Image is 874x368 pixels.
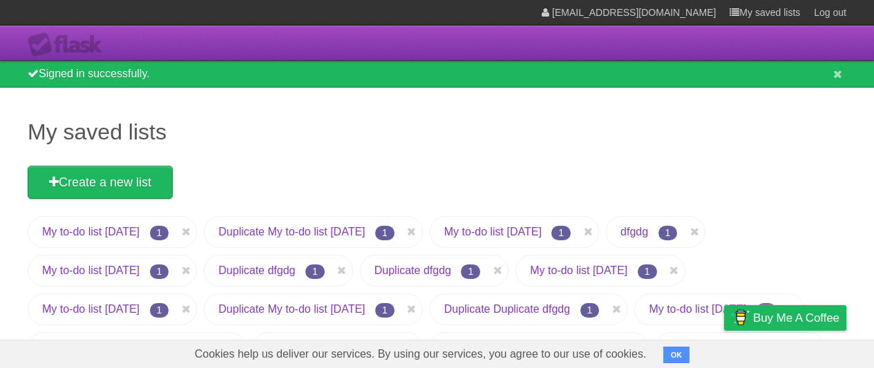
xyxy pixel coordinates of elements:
[731,306,750,329] img: Buy me a coffee
[580,303,600,318] span: 1
[638,264,657,279] span: 1
[375,303,395,318] span: 1
[374,264,451,276] a: Duplicate dfgdg
[150,303,169,318] span: 1
[461,264,480,279] span: 1
[150,226,169,240] span: 1
[620,226,648,238] a: dfgdg
[42,264,140,276] a: My to-do list [DATE]
[757,303,776,318] span: 1
[42,226,140,238] a: My to-do list [DATE]
[663,347,690,363] button: OK
[724,305,846,331] a: Buy me a coffee
[28,166,173,199] a: Create a new list
[42,303,140,315] a: My to-do list [DATE]
[658,226,678,240] span: 1
[305,264,325,279] span: 1
[753,306,839,330] span: Buy me a coffee
[150,264,169,279] span: 1
[28,32,111,57] div: Flask
[218,264,295,276] a: Duplicate dfgdg
[444,303,570,315] a: Duplicate Duplicate dfgdg
[649,303,746,315] a: My to-do list [DATE]
[28,115,846,148] h1: My saved lists
[218,226,365,238] a: Duplicate My to-do list [DATE]
[218,303,365,315] a: Duplicate My to-do list [DATE]
[530,264,627,276] a: My to-do list [DATE]
[181,340,661,368] span: Cookies help us deliver our services. By using our services, you agree to our use of cookies.
[551,226,571,240] span: 1
[444,226,542,238] a: My to-do list [DATE]
[375,226,395,240] span: 1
